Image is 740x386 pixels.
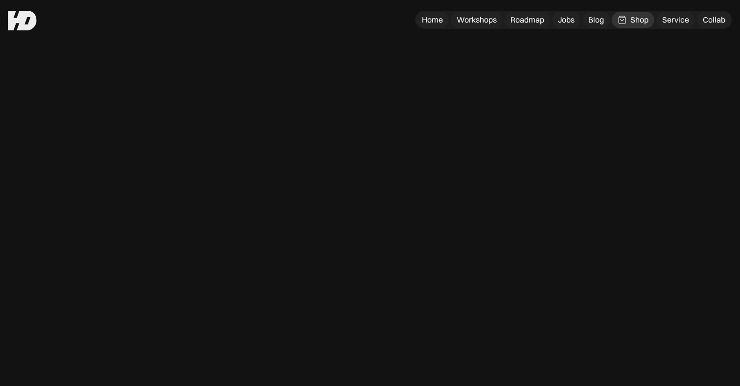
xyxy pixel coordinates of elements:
[630,15,648,25] div: Shop
[552,12,580,28] a: Jobs
[662,15,689,25] div: Service
[422,15,443,25] div: Home
[656,12,695,28] a: Service
[416,12,449,28] a: Home
[505,12,550,28] a: Roadmap
[697,12,731,28] a: Collab
[451,12,503,28] a: Workshops
[582,12,610,28] a: Blog
[703,15,725,25] div: Collab
[558,15,575,25] div: Jobs
[510,15,544,25] div: Roadmap
[588,15,604,25] div: Blog
[612,12,654,28] a: Shop
[457,15,497,25] div: Workshops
